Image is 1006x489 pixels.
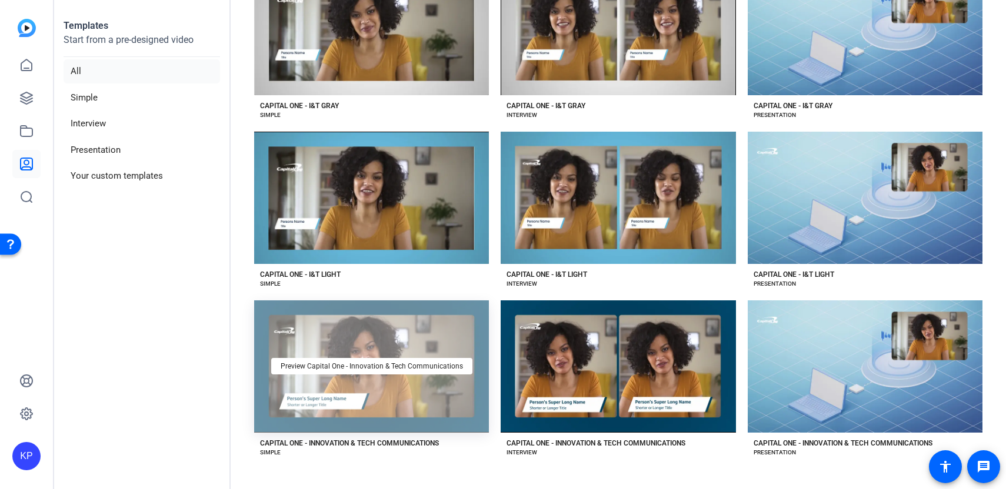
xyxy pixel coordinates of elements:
div: SIMPLE [260,110,281,120]
strong: Templates [64,20,108,31]
div: INTERVIEW [507,279,537,289]
div: CAPITAL ONE - INNOVATION & TECH COMMUNICATIONS [260,438,439,448]
li: Simple [64,86,220,110]
button: Template imagePreview Capital One - Innovation & Tech Communications [254,300,489,433]
div: SIMPLE [260,279,281,289]
button: Template image [254,132,489,264]
div: SIMPLE [260,448,281,457]
div: CAPITAL ONE - INNOVATION & TECH COMMUNICATIONS [754,438,932,448]
li: Your custom templates [64,164,220,188]
div: INTERVIEW [507,448,537,457]
li: Interview [64,112,220,136]
li: Presentation [64,138,220,162]
button: Template image [501,300,735,433]
div: PRESENTATION [754,448,796,457]
li: All [64,59,220,83]
div: PRESENTATION [754,110,796,120]
span: Preview Capital One - Innovation & Tech Communications [281,363,463,370]
div: PRESENTATION [754,279,796,289]
button: Template image [748,132,982,264]
div: CAPITAL ONE - I&T LIGHT [754,270,834,279]
div: INTERVIEW [507,110,537,120]
div: CAPITAL ONE - I&T GRAY [507,101,585,110]
img: blue-gradient.svg [18,19,36,37]
div: CAPITAL ONE - INNOVATION & TECH COMMUNICATIONS [507,438,685,448]
button: Template image [748,300,982,433]
mat-icon: accessibility [938,460,952,474]
div: CAPITAL ONE - I&T GRAY [260,101,339,110]
div: KP [12,442,41,470]
div: CAPITAL ONE - I&T LIGHT [507,270,587,279]
p: Start from a pre-designed video [64,33,220,57]
mat-icon: message [977,460,991,474]
button: Template image [501,132,735,264]
div: CAPITAL ONE - I&T GRAY [754,101,832,110]
div: CAPITAL ONE - I&T LIGHT [260,270,341,279]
